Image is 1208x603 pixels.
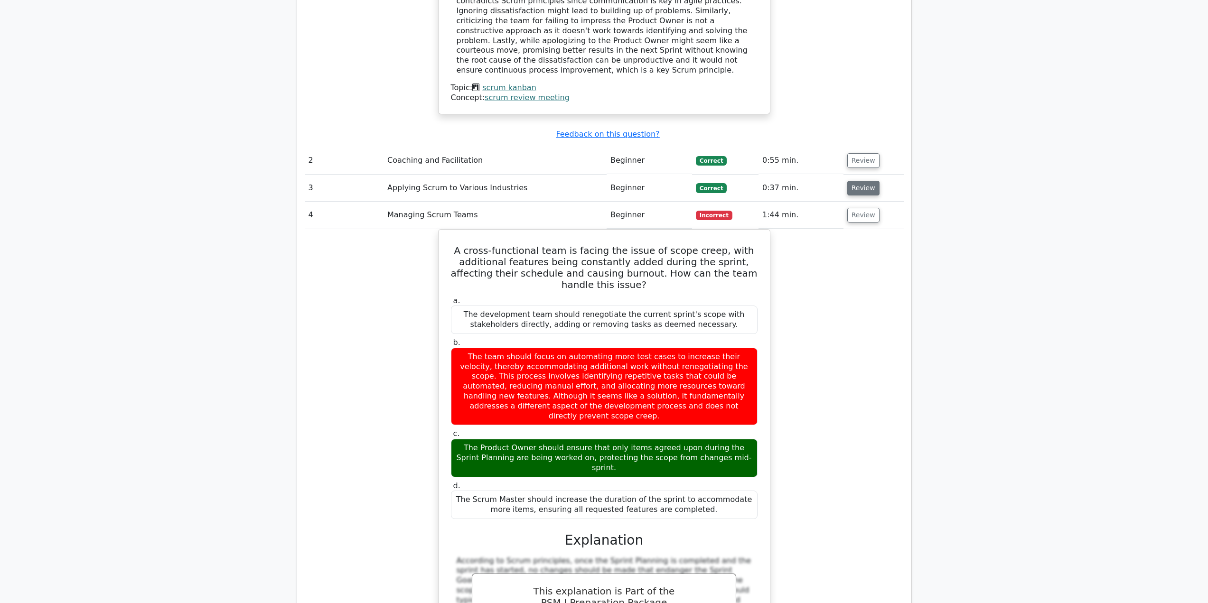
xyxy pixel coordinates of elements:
[482,83,536,92] a: scrum kanban
[457,532,752,548] h3: Explanation
[607,147,692,174] td: Beginner
[305,202,384,229] td: 4
[759,175,843,202] td: 0:37 min.
[696,211,732,220] span: Incorrect
[759,147,843,174] td: 0:55 min.
[450,245,759,290] h5: A cross-functional team is facing the issue of scope creep, with additional features being consta...
[847,181,880,195] button: Review
[384,202,607,229] td: Managing Scrum Teams
[305,147,384,174] td: 2
[451,348,758,426] div: The team should focus on automating more test cases to increase their velocity, thereby accommoda...
[696,156,727,166] span: Correct
[384,175,607,202] td: Applying Scrum to Various Industries
[696,183,727,193] span: Correct
[485,93,570,102] a: scrum review meeting
[451,439,758,477] div: The Product Owner should ensure that only items agreed upon during the Sprint Planning are being ...
[451,491,758,519] div: The Scrum Master should increase the duration of the sprint to accommodate more items, ensuring a...
[453,429,460,438] span: c.
[847,208,880,223] button: Review
[451,306,758,334] div: The development team should renegotiate the current sprint's scope with stakeholders directly, ad...
[453,338,460,347] span: b.
[607,175,692,202] td: Beginner
[759,202,843,229] td: 1:44 min.
[305,175,384,202] td: 3
[453,296,460,305] span: a.
[453,481,460,490] span: d.
[384,147,607,174] td: Coaching and Facilitation
[607,202,692,229] td: Beginner
[451,83,758,93] div: Topic:
[556,130,659,139] a: Feedback on this question?
[847,153,880,168] button: Review
[451,93,758,103] div: Concept:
